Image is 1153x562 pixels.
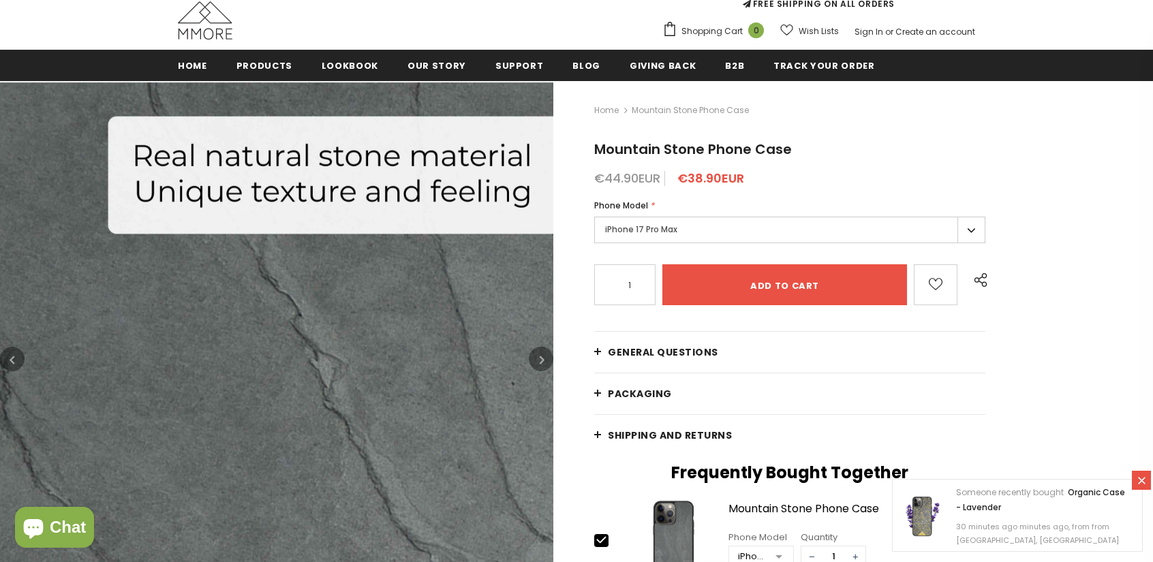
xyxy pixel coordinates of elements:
label: iPhone 17 Pro Max [594,217,985,243]
span: Blog [572,59,600,72]
a: Giving back [630,50,696,80]
a: Shipping and returns [594,415,985,456]
span: Mountain Stone Phone Case [632,102,749,119]
a: Sign In [855,26,883,37]
a: PACKAGING [594,373,985,414]
span: 0 [748,22,764,38]
div: Quantity [801,531,866,544]
span: Someone recently bought [956,486,1064,498]
a: General Questions [594,332,985,373]
span: Mountain Stone Phone Case [594,140,792,159]
span: PACKAGING [608,387,672,401]
span: €44.90EUR [594,170,660,187]
span: Wish Lists [799,25,839,38]
span: Our Story [408,59,466,72]
inbox-online-store-chat: Shopify online store chat [11,507,98,551]
input: Add to cart [662,264,907,305]
a: Our Story [408,50,466,80]
span: Shopping Cart [681,25,743,38]
a: Products [236,50,292,80]
a: Wish Lists [780,19,839,43]
span: Home [178,59,207,72]
span: Lookbook [322,59,378,72]
a: Home [594,102,619,119]
h2: Frequently Bought Together [594,463,985,483]
span: Giving back [630,59,696,72]
span: support [495,59,544,72]
a: Home [178,50,207,80]
a: Mountain Stone Phone Case [728,503,985,527]
a: Shopping Cart 0 [662,21,771,42]
span: €38.90EUR [677,170,744,187]
a: Track your order [773,50,874,80]
span: or [885,26,893,37]
a: Create an account [895,26,975,37]
span: Phone Model [594,200,648,211]
span: 30 minutes ago minutes ago, from from [GEOGRAPHIC_DATA], [GEOGRAPHIC_DATA] [956,521,1119,546]
span: Products [236,59,292,72]
span: B2B [725,59,744,72]
span: General Questions [608,345,718,359]
a: B2B [725,50,744,80]
a: Lookbook [322,50,378,80]
span: Track your order [773,59,874,72]
a: Blog [572,50,600,80]
span: Shipping and returns [608,428,732,442]
a: support [495,50,544,80]
div: Phone Model [728,531,794,544]
img: MMORE Cases [178,1,232,40]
